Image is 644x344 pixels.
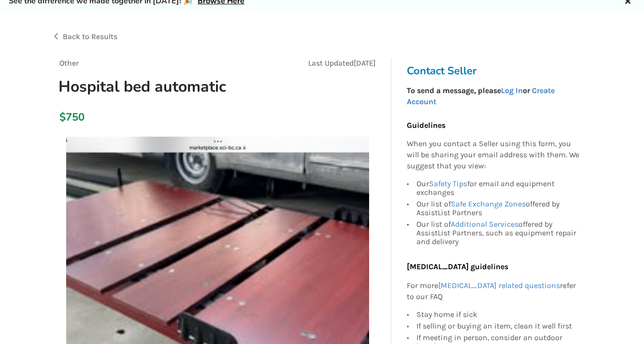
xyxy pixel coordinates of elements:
[416,320,580,332] div: If selling or buying an item, clean it well first
[407,121,445,130] b: Guidelines
[407,64,585,78] h3: Contact Seller
[501,86,523,95] a: Log In
[407,262,508,271] b: [MEDICAL_DATA] guidelines
[451,199,526,208] a: Safe Exchange Zones
[63,32,117,41] span: Back to Results
[429,179,467,188] a: Safety Tips
[59,110,65,124] div: $750
[416,198,580,219] div: Our list of offered by AssistList Partners
[438,281,560,290] a: [MEDICAL_DATA] related questions
[407,86,555,106] a: Create Account
[407,86,555,106] strong: To send a message, please or
[451,220,518,229] a: Additional Services
[416,179,580,198] div: Our for email and equipment exchanges
[308,58,354,68] span: Last Updated
[416,219,580,246] div: Our list of offered by AssistList Partners, such as equipment repair and delivery
[354,58,376,68] span: [DATE]
[407,138,580,172] p: When you contact a Seller using this form, you will be sharing your email address with them. We s...
[407,280,580,303] p: For more refer to our FAQ
[51,77,279,96] h1: Hospital bed automatic
[59,58,79,68] span: Other
[416,310,580,320] div: Stay home if sick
